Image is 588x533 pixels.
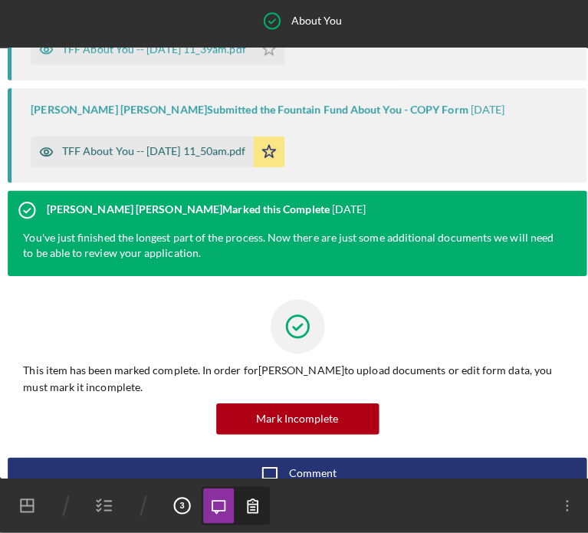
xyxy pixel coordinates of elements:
[61,49,243,61] div: TFF About You -- [DATE] 11_39am.pdf
[23,364,565,398] p: This item has been marked complete. In order for [PERSON_NAME] to upload documents or edit form d...
[61,150,243,162] div: TFF About You -- [DATE] 11_50am.pdf
[288,21,339,33] div: About You
[286,459,333,489] div: Comment
[254,405,335,436] div: Mark Incomplete
[31,40,281,71] button: TFF About You -- [DATE] 11_39am.pdf
[8,459,580,489] button: Comment
[23,233,550,264] div: You've just finished the longest part of the process. Now there are just some additional document...
[465,109,499,121] time: 2025-09-02 15:50
[328,207,362,219] time: 2025-09-02 15:50
[178,502,182,511] tspan: 3
[214,405,375,436] button: Mark Incomplete
[31,109,463,121] div: [PERSON_NAME] [PERSON_NAME] Submitted the Fountain Fund About You - COPY Form
[46,207,326,219] div: [PERSON_NAME] [PERSON_NAME] Marked this Complete
[31,141,281,172] button: TFF About You -- [DATE] 11_50am.pdf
